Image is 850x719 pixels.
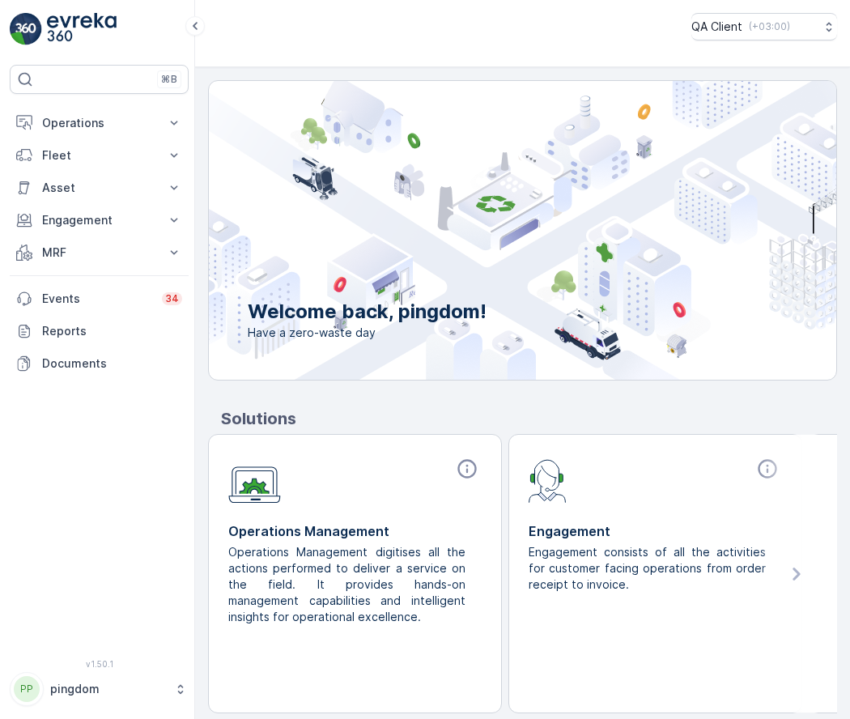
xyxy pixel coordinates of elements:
button: Fleet [10,139,189,172]
button: QA Client(+03:00) [691,13,837,40]
p: Asset [42,180,156,196]
a: Events34 [10,283,189,315]
a: Reports [10,315,189,347]
button: PPpingdom [10,672,189,706]
p: MRF [42,245,156,261]
button: Operations [10,107,189,139]
img: module-icon [529,457,567,503]
p: 34 [165,292,179,305]
p: Operations Management [228,521,482,541]
button: Engagement [10,204,189,236]
span: Have a zero-waste day [248,325,487,341]
p: Solutions [221,406,837,431]
p: Operations [42,115,156,131]
p: Engagement [42,212,156,228]
p: ( +03:00 ) [749,20,790,33]
img: module-icon [228,457,281,504]
p: Operations Management digitises all the actions performed to deliver a service on the field. It p... [228,544,469,625]
p: pingdom [50,681,166,697]
img: city illustration [136,81,836,380]
div: PP [14,676,40,702]
img: logo_light-DOdMpM7g.png [47,13,117,45]
button: Asset [10,172,189,204]
p: Events [42,291,152,307]
button: MRF [10,236,189,269]
span: v 1.50.1 [10,659,189,669]
p: Welcome back, pingdom! [248,299,487,325]
p: Engagement [529,521,782,541]
img: logo [10,13,42,45]
p: Engagement consists of all the activities for customer facing operations from order receipt to in... [529,544,769,593]
p: ⌘B [161,73,177,86]
a: Documents [10,347,189,380]
p: Documents [42,355,182,372]
p: QA Client [691,19,742,35]
p: Reports [42,323,182,339]
p: Fleet [42,147,156,164]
